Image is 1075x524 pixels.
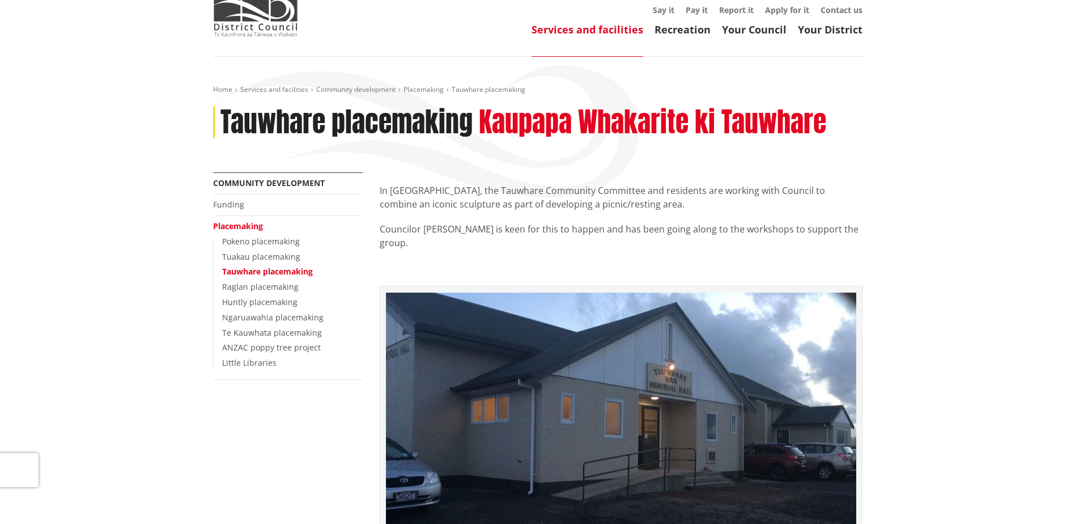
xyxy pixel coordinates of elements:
[403,84,444,94] a: Placemaking
[316,84,396,94] a: Community development
[532,23,643,36] a: Services and facilities
[798,23,862,36] a: Your District
[821,5,862,15] a: Contact us
[765,5,809,15] a: Apply for it
[222,357,277,368] a: Little Libraries
[222,281,299,292] a: Raglan placemaking
[686,5,708,15] a: Pay it
[452,84,525,94] span: Tauwhare placemaking
[655,23,711,36] a: Recreation
[653,5,674,15] a: Say it
[213,85,862,95] nav: breadcrumb
[220,106,473,139] h1: Tauwhare placemaking
[222,342,321,353] a: ANZAC poppy tree project
[213,178,325,188] a: Community development
[222,297,298,307] a: Huntly placemaking
[222,236,300,247] a: Pokeno placemaking
[222,251,300,262] a: Tuakau placemaking
[479,106,826,139] h2: Kaupapa Whakarite ki Tauwhare
[719,5,754,15] a: Report it
[222,312,324,323] a: Ngaruawahia placemaking
[380,222,862,250] p: Councilor [PERSON_NAME] is keen for this to happen and has been going along to the workshops to s...
[213,84,232,94] a: Home
[213,221,263,231] a: Placemaking
[1023,476,1064,517] iframe: Messenger Launcher
[722,23,787,36] a: Your Council
[213,199,244,210] a: Funding
[222,266,313,277] a: Tauwhare placemaking
[222,327,322,338] a: Te Kauwhata placemaking
[380,184,862,211] p: In [GEOGRAPHIC_DATA], the Tauwhare Community Committee and residents are working with Council to ...
[240,84,308,94] a: Services and facilities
